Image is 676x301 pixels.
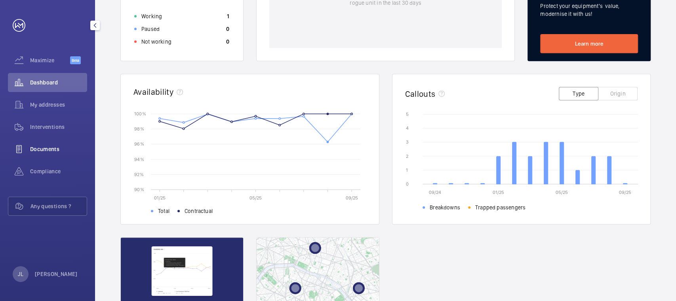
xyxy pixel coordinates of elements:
[226,25,229,33] p: 0
[134,171,144,177] text: 92 %
[70,56,81,64] span: Beta
[406,153,408,159] text: 2
[133,87,173,97] h2: Availability
[18,270,23,278] p: JL
[141,12,162,20] p: Working
[406,139,409,145] text: 3
[429,190,441,195] text: 09/24
[141,25,160,33] p: Paused
[30,167,87,175] span: Compliance
[406,167,408,173] text: 1
[406,181,409,187] text: 0
[227,12,229,20] p: 1
[540,2,638,18] p: Protect your equipment's value, modernise it with us!
[559,87,598,100] button: Type
[134,126,144,132] text: 98 %
[30,145,87,153] span: Documents
[134,111,146,116] text: 100 %
[556,190,568,195] text: 05/25
[30,123,87,131] span: Interventions
[406,111,409,117] text: 5
[345,195,358,201] text: 09/25
[134,141,144,147] text: 96 %
[158,207,169,215] span: Total
[405,89,436,99] h2: Callouts
[30,56,70,64] span: Maximize
[30,101,87,109] span: My addresses
[134,186,144,192] text: 90 %
[134,156,144,162] text: 94 %
[540,34,638,53] a: Learn more
[493,190,504,195] text: 01/25
[406,125,409,131] text: 4
[249,195,262,201] text: 05/25
[141,38,171,46] p: Not working
[619,190,631,195] text: 09/25
[154,195,166,201] text: 01/25
[30,79,87,86] span: Dashboard
[475,203,525,211] span: Trapped passengers
[598,87,638,100] button: Origin
[226,38,229,46] p: 0
[185,207,213,215] span: Contractual
[35,270,78,278] p: [PERSON_NAME]
[430,203,460,211] span: Breakdowns
[30,202,87,210] span: Any questions ?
